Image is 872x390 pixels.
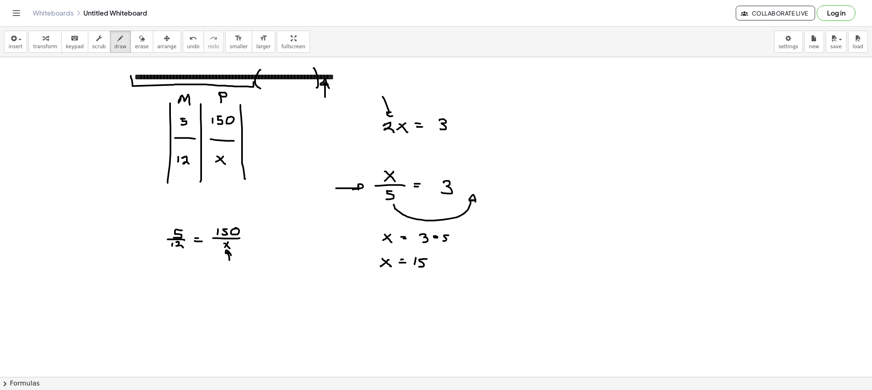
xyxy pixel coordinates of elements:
[230,44,248,49] span: smaller
[260,34,267,43] i: format_size
[826,31,847,53] button: save
[210,34,217,43] i: redo
[71,34,78,43] i: keyboard
[830,44,842,49] span: save
[9,44,22,49] span: insert
[252,31,275,53] button: format_sizelarger
[256,44,271,49] span: larger
[114,44,127,49] span: draw
[66,44,84,49] span: keypad
[204,31,224,53] button: redoredo
[29,31,62,53] button: transform
[61,31,88,53] button: keyboardkeypad
[4,31,27,53] button: insert
[88,31,110,53] button: scrub
[848,31,868,53] button: load
[157,44,177,49] span: arrange
[208,44,219,49] span: redo
[183,31,204,53] button: undoundo
[281,44,305,49] span: fullscreen
[743,9,808,17] span: Collaborate Live
[779,44,798,49] span: settings
[135,44,148,49] span: erase
[33,9,74,17] a: Whiteboards
[853,44,863,49] span: load
[817,5,856,21] button: Log in
[187,44,200,49] span: undo
[110,31,131,53] button: draw
[277,31,309,53] button: fullscreen
[92,44,106,49] span: scrub
[33,44,57,49] span: transform
[235,34,242,43] i: format_size
[736,6,815,20] button: Collaborate Live
[225,31,252,53] button: format_sizesmaller
[153,31,181,53] button: arrange
[774,31,803,53] button: settings
[130,31,153,53] button: erase
[805,31,824,53] button: new
[189,34,197,43] i: undo
[10,7,23,20] button: Toggle navigation
[809,44,819,49] span: new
